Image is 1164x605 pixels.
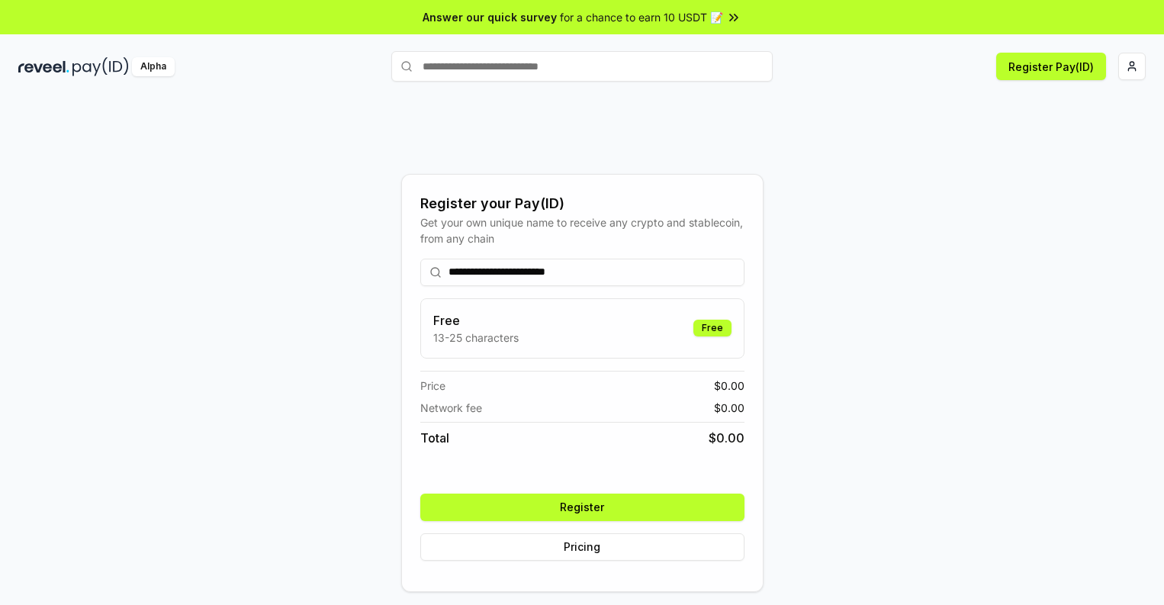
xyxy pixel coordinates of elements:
[132,57,175,76] div: Alpha
[420,533,744,561] button: Pricing
[420,494,744,521] button: Register
[714,378,744,394] span: $ 0.00
[433,311,519,330] h3: Free
[18,57,69,76] img: reveel_dark
[420,429,449,447] span: Total
[996,53,1106,80] button: Register Pay(ID)
[420,378,445,394] span: Price
[433,330,519,346] p: 13-25 characters
[420,400,482,416] span: Network fee
[560,9,723,25] span: for a chance to earn 10 USDT 📝
[423,9,557,25] span: Answer our quick survey
[714,400,744,416] span: $ 0.00
[693,320,732,336] div: Free
[72,57,129,76] img: pay_id
[420,214,744,246] div: Get your own unique name to receive any crypto and stablecoin, from any chain
[709,429,744,447] span: $ 0.00
[420,193,744,214] div: Register your Pay(ID)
